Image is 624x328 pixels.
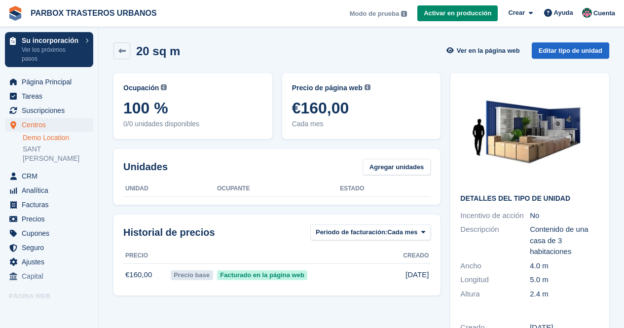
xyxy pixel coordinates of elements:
span: €160,00 [292,99,431,117]
th: Precio [123,248,169,264]
span: Facturado en la página web [217,270,307,280]
a: Vista previa de la tienda [81,305,93,317]
a: Su incorporación Ver los próximos pasos [5,32,93,67]
span: Precio de página web [292,83,363,93]
span: Cada mes [387,227,417,237]
span: Precio base [171,270,213,280]
th: Unidad [123,181,217,197]
span: Ocupación [123,83,159,93]
div: Longitud [460,274,530,286]
button: Periodo de facturación: Cada mes [310,224,431,241]
h2: Unidades [123,159,168,174]
span: Cuenta [593,8,615,18]
a: Demo Location [23,133,93,143]
span: Ajustes [22,255,81,269]
a: menu [5,183,93,197]
th: Estado [340,181,431,197]
div: Ancho [460,260,530,272]
span: Ayuda [554,8,573,18]
a: PARBOX TRASTEROS URBANOS [27,5,161,21]
span: Suscripciones [22,104,81,117]
a: menu [5,241,93,255]
a: menu [5,269,93,283]
img: 20.jpg [460,83,599,187]
a: Activar en producción [417,5,498,22]
span: 100 % [123,99,262,117]
span: Analítica [22,183,81,197]
span: CRM [22,169,81,183]
div: 2.4 m [530,289,599,300]
div: Altura [460,289,530,300]
span: Facturas [22,198,81,212]
img: stora-icon-8386f47178a22dfd0bd8f6a31ec36ba5ce8667c1dd55bd0f319d3a0aa187defe.svg [8,6,23,21]
span: Crear [508,8,525,18]
h2: Detalles del tipo de unidad [460,195,599,203]
a: menu [5,104,93,117]
a: Editar tipo de unidad [532,42,609,59]
img: icon-info-grey-7440780725fd019a000dd9b08b2336e03edf1995a4989e88bcd33f0948082b44.svg [161,84,167,90]
td: €160,00 [123,264,169,286]
div: 5.0 m [530,274,599,286]
span: Tareas [22,89,81,103]
span: Historial de precios [123,225,215,240]
a: menu [5,226,93,240]
span: Precios [22,212,81,226]
a: Agregar unidades [363,159,431,175]
span: Centros [22,118,81,132]
a: menu [5,89,93,103]
span: Periodo de facturación: [316,227,387,237]
img: Jose Manuel [582,8,592,18]
h2: 20 sq m [136,44,180,58]
a: menu [5,212,93,226]
span: [DATE] [405,269,429,281]
a: menu [5,198,93,212]
img: icon-info-grey-7440780725fd019a000dd9b08b2336e03edf1995a4989e88bcd33f0948082b44.svg [365,84,370,90]
span: Ver en la página web [457,46,520,56]
span: Seguro [22,241,81,255]
p: Ver los próximos pasos [22,45,80,63]
a: menu [5,169,93,183]
span: Activar en producción [424,8,491,18]
p: Su incorporación [22,37,80,44]
a: SANT [PERSON_NAME] [23,145,93,163]
div: No [530,210,599,221]
span: Modo de prueba [350,9,399,19]
span: página web [22,304,81,318]
div: Incentivo de acción [460,210,530,221]
span: Cupones [22,226,81,240]
img: icon-info-grey-7440780725fd019a000dd9b08b2336e03edf1995a4989e88bcd33f0948082b44.svg [401,11,407,17]
span: 0/0 unidades disponibles [123,119,262,129]
a: menu [5,118,93,132]
span: Página web [9,292,98,301]
a: menu [5,255,93,269]
a: Ver en la página web [445,42,524,59]
a: menu [5,75,93,89]
a: menú [5,304,93,318]
div: 4.0 m [530,260,599,272]
div: Contenido de una casa de 3 habitaciones [530,224,599,257]
th: Ocupante [217,181,340,197]
div: Descripción [460,224,530,257]
span: Creado [403,251,429,260]
span: Capital [22,269,81,283]
span: Página Principal [22,75,81,89]
span: Cada mes [292,119,431,129]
